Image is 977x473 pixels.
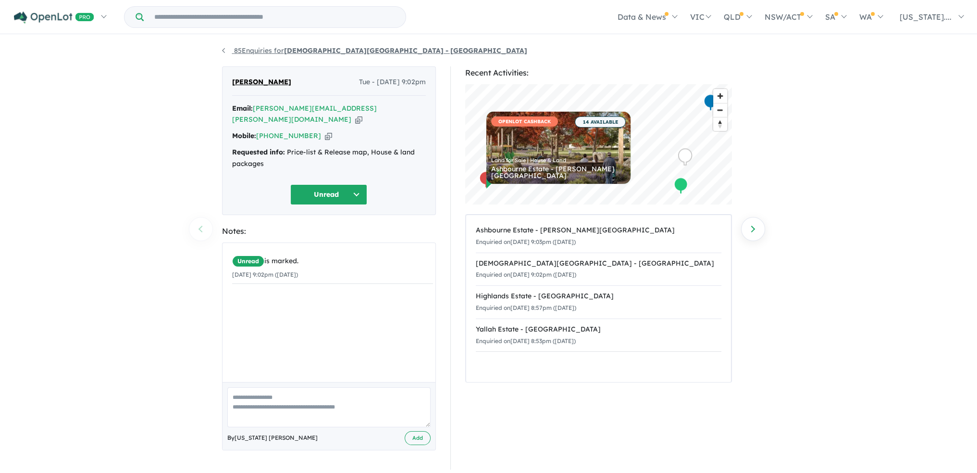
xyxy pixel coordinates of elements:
[232,148,285,156] strong: Requested info:
[476,225,721,236] div: Ashbourne Estate - [PERSON_NAME][GEOGRAPHIC_DATA]
[359,77,426,88] span: Tue - [DATE] 9:02pm
[232,147,426,170] div: Price-list & Release map, House & land packages
[713,117,727,131] button: Reset bearing to north
[465,84,732,205] canvas: Map
[486,112,631,184] a: OPENLOT CASHBACK 14 AVAILABLE Land for Sale | House & Land Ashbourne Estate - [PERSON_NAME][GEOGR...
[232,271,298,278] small: [DATE] 9:02pm ([DATE])
[713,89,727,103] button: Zoom in
[146,7,404,27] input: Try estate name, suburb, builder or developer
[900,12,952,22] span: [US_STATE]....
[713,103,727,117] button: Zoom out
[355,115,362,125] button: Copy
[476,285,721,319] a: Highlands Estate - [GEOGRAPHIC_DATA]Enquiried on[DATE] 8:57pm ([DATE])
[405,431,431,445] button: Add
[232,104,377,124] a: [PERSON_NAME][EMAIL_ADDRESS][PERSON_NAME][DOMAIN_NAME]
[491,166,626,179] div: Ashbourne Estate - [PERSON_NAME][GEOGRAPHIC_DATA]
[491,116,558,127] span: OPENLOT CASHBACK
[284,46,527,55] strong: [DEMOGRAPHIC_DATA][GEOGRAPHIC_DATA] - [GEOGRAPHIC_DATA]
[256,131,321,140] a: [PHONE_NUMBER]
[476,291,721,302] div: Highlands Estate - [GEOGRAPHIC_DATA]
[465,66,732,79] div: Recent Activities:
[476,304,576,311] small: Enquiried on [DATE] 8:57pm ([DATE])
[673,177,688,195] div: Map marker
[222,225,436,238] div: Notes:
[290,184,367,205] button: Unread
[476,238,576,245] small: Enquiried on [DATE] 9:03pm ([DATE])
[232,77,291,88] span: [PERSON_NAME]
[232,131,256,140] strong: Mobile:
[476,258,721,269] div: [DEMOGRAPHIC_DATA][GEOGRAPHIC_DATA] - [GEOGRAPHIC_DATA]
[232,256,433,267] div: is marked.
[227,433,318,443] span: By [US_STATE] [PERSON_NAME]
[476,253,721,286] a: [DEMOGRAPHIC_DATA][GEOGRAPHIC_DATA] - [GEOGRAPHIC_DATA]Enquiried on[DATE] 9:02pm ([DATE])
[476,220,721,253] a: Ashbourne Estate - [PERSON_NAME][GEOGRAPHIC_DATA]Enquiried on[DATE] 9:03pm ([DATE])
[222,45,755,57] nav: breadcrumb
[476,319,721,352] a: Yallah Estate - [GEOGRAPHIC_DATA]Enquiried on[DATE] 8:53pm ([DATE])
[678,148,692,166] div: Map marker
[232,104,253,113] strong: Email:
[491,158,626,163] div: Land for Sale | House & Land
[232,256,264,267] span: Unread
[476,271,576,278] small: Enquiried on [DATE] 9:02pm ([DATE])
[14,12,94,24] img: Openlot PRO Logo White
[476,324,721,335] div: Yallah Estate - [GEOGRAPHIC_DATA]
[479,171,493,189] div: Map marker
[325,131,332,141] button: Copy
[703,94,717,112] div: Map marker
[575,116,626,128] span: 14 AVAILABLE
[476,337,576,345] small: Enquiried on [DATE] 8:53pm ([DATE])
[222,46,527,55] a: 85Enquiries for[DEMOGRAPHIC_DATA][GEOGRAPHIC_DATA] - [GEOGRAPHIC_DATA]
